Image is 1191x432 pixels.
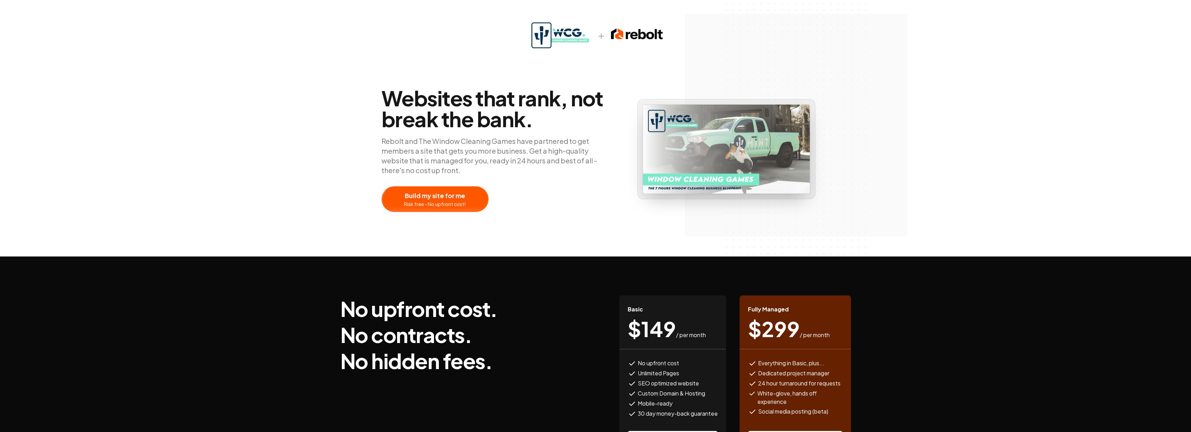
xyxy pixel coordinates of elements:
span: / per month [800,331,830,339]
span: Everything in Basic, plus... [758,359,824,368]
span: Fully Managed [748,305,789,313]
span: Mobile-ready [638,399,673,408]
span: SEO optimized website [638,379,699,388]
span: Dedicated project manager [758,369,829,378]
span: No upfront cost [638,359,679,368]
span: White-glove, hands off experience [757,389,842,406]
span: Custom Domain & Hosting [638,389,705,398]
span: 30 day money-back guarantee [638,409,718,418]
span: Websites that rank, not break the bank. [381,88,615,129]
span: Unlimited Pages [638,369,679,378]
img: WCGLogo.png [528,19,592,53]
span: $ 149 [628,318,676,339]
span: Social media posting (beta) [758,407,828,416]
button: Build my site for meRisk free - No upfront cost! [381,186,489,212]
span: / per month [676,331,706,339]
p: Rebolt and The Window Cleaning Games have partnered to get members a site that gets you more busi... [381,136,615,175]
span: Basic [628,305,643,313]
img: rebolt-full-dark.png [611,27,663,41]
img: WCG photo [643,105,810,194]
span: 24 hour turnaround for requests [758,379,840,388]
h3: No upfront cost. No contracts. No hidden fees. [340,295,498,374]
span: $ 299 [748,318,800,339]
